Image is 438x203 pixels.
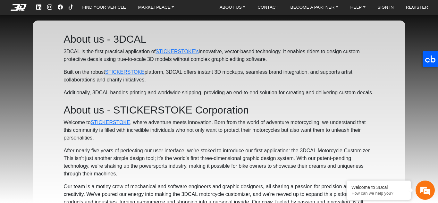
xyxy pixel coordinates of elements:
div: FAQs [43,149,83,169]
p: Built on the robust platform, 3DCAL offers instant 3D mockups, seamless brand integration, and su... [63,68,374,84]
a: CONTACT [255,3,281,12]
h2: About us - STICKERSTOKE Corporation [63,104,374,116]
a: ABOUT US [217,3,248,12]
span: Conversation [3,161,43,165]
textarea: Type your message and hit 'Enter' [3,127,122,149]
div: Articles [82,149,122,169]
p: Welcome to , where adventure meets innovation. Born from the world of adventure motorcycling, we ... [63,119,374,142]
a: REGISTER [403,3,431,12]
div: Minimize live chat window [105,3,121,19]
div: Navigation go back [7,33,17,43]
a: STICKERSTOKE [105,69,144,75]
p: Additionally, 3DCAL handles printing and worldwide shipping, providing an end-to-end solution for... [63,89,374,97]
a: STICKERSTOKE’s [156,49,199,54]
p: How can we help you? [351,191,406,196]
a: FIND YOUR VEHICLE [80,3,128,12]
p: 3DCAL is the first practical application of innovative, vector-based technology. It enables rider... [63,48,374,63]
a: SIGN IN [375,3,396,12]
a: MARKETPLACE [136,3,177,12]
h2: About us - 3DCAL [63,33,374,45]
a: BECOME A PARTNER [288,3,341,12]
a: STICKERSTOKE [91,120,130,125]
div: Welcome to 3Dcal [351,185,406,190]
div: Chat with us now [43,34,117,42]
span: We're online! [37,55,88,116]
p: After nearly five years of perfecting our user interface, we're stoked to introduce our first app... [63,147,374,178]
a: HELP [348,3,368,12]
